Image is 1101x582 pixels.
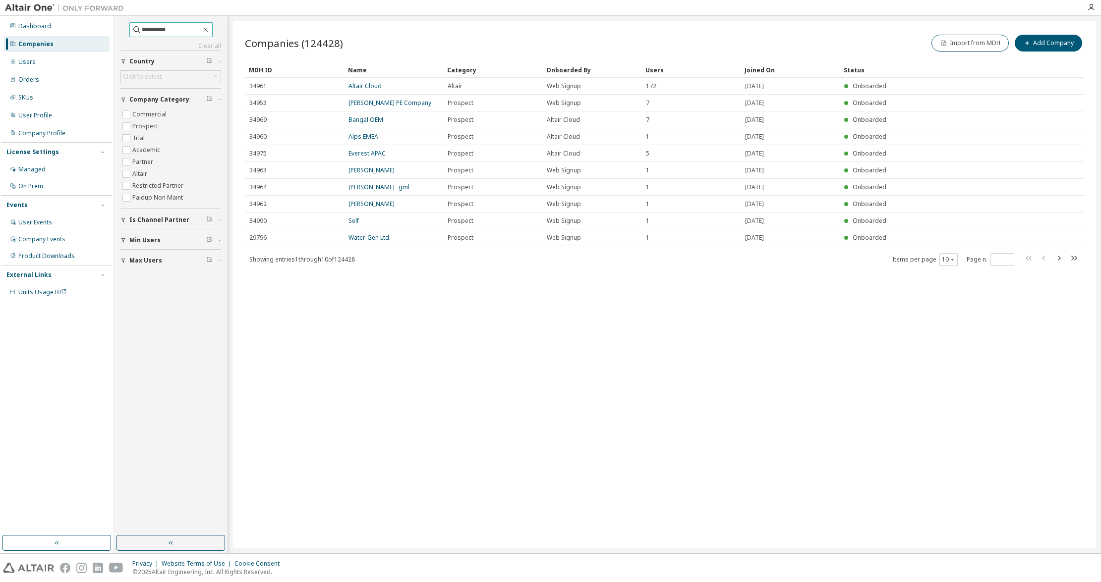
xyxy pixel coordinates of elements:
[547,234,581,242] span: Web Signup
[745,62,836,78] div: Joined On
[120,229,221,251] button: Min Users
[132,120,160,132] label: Prospect
[206,57,212,65] span: Clear filter
[745,200,764,208] span: [DATE]
[646,116,649,124] span: 7
[120,209,221,231] button: Is Channel Partner
[645,62,737,78] div: Users
[129,236,161,244] span: Min Users
[348,132,378,141] a: Alps EMEA
[120,42,221,50] a: Clear all
[3,563,54,573] img: altair_logo.svg
[745,99,764,107] span: [DATE]
[18,129,65,137] div: Company Profile
[132,568,286,576] p: © 2025 Altair Engineering, Inc. All Rights Reserved.
[18,94,33,102] div: SKUs
[249,234,267,242] span: 29796
[18,22,51,30] div: Dashboard
[348,149,386,158] a: Everest APAC
[245,36,343,50] span: Companies (124428)
[931,35,1009,52] button: Import from MDH
[206,216,212,224] span: Clear filter
[234,560,286,568] div: Cookie Consent
[448,166,473,174] span: Prospect
[132,560,162,568] div: Privacy
[348,216,359,225] a: Self
[93,563,103,573] img: linkedin.svg
[76,563,87,573] img: instagram.svg
[132,132,147,144] label: Trial
[646,183,649,191] span: 1
[120,51,221,72] button: Country
[18,111,52,119] div: User Profile
[249,62,340,78] div: MDH ID
[547,99,581,107] span: Web Signup
[448,150,473,158] span: Prospect
[18,165,46,173] div: Managed
[942,256,955,264] button: 10
[18,40,54,48] div: Companies
[448,234,473,242] span: Prospect
[6,201,28,209] div: Events
[18,252,75,260] div: Product Downloads
[546,62,637,78] div: Onboarded By
[745,116,764,124] span: [DATE]
[745,166,764,174] span: [DATE]
[646,99,649,107] span: 7
[249,255,355,264] span: Showing entries 1 through 10 of 124428
[448,217,473,225] span: Prospect
[853,200,886,208] span: Onboarded
[120,250,221,271] button: Max Users
[646,234,649,242] span: 1
[448,133,473,141] span: Prospect
[132,108,169,120] label: Commercial
[348,62,439,78] div: Name
[447,62,538,78] div: Category
[18,76,39,84] div: Orders
[646,166,649,174] span: 1
[646,82,656,90] span: 172
[547,217,581,225] span: Web Signup
[547,150,580,158] span: Altair Cloud
[121,71,221,83] div: Click to select
[547,116,580,124] span: Altair Cloud
[853,99,886,107] span: Onboarded
[547,200,581,208] span: Web Signup
[249,217,267,225] span: 34990
[448,99,473,107] span: Prospect
[206,236,212,244] span: Clear filter
[853,183,886,191] span: Onboarded
[249,183,267,191] span: 34964
[547,82,581,90] span: Web Signup
[853,216,886,225] span: Onboarded
[348,82,382,90] a: Altair Cloud
[18,58,36,66] div: Users
[853,233,886,242] span: Onboarded
[249,99,267,107] span: 34953
[249,200,267,208] span: 34962
[844,62,1025,78] div: Status
[129,216,189,224] span: Is Channel Partner
[853,115,886,124] span: Onboarded
[853,149,886,158] span: Onboarded
[249,150,267,158] span: 34975
[162,560,234,568] div: Website Terms of Use
[5,3,129,13] img: Altair One
[18,218,52,226] div: User Events
[129,96,189,104] span: Company Category
[1015,35,1082,52] button: Add Company
[6,148,59,156] div: License Settings
[547,166,581,174] span: Web Signup
[646,133,649,141] span: 1
[745,183,764,191] span: [DATE]
[132,180,185,192] label: Restricted Partner
[348,115,383,124] a: Bangal OEM
[646,217,649,225] span: 1
[853,132,886,141] span: Onboarded
[249,82,267,90] span: 34961
[18,288,67,296] span: Units Usage BI
[892,253,958,266] span: Items per page
[348,99,431,107] a: [PERSON_NAME] PE Company
[132,168,149,180] label: Altair
[132,156,155,168] label: Partner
